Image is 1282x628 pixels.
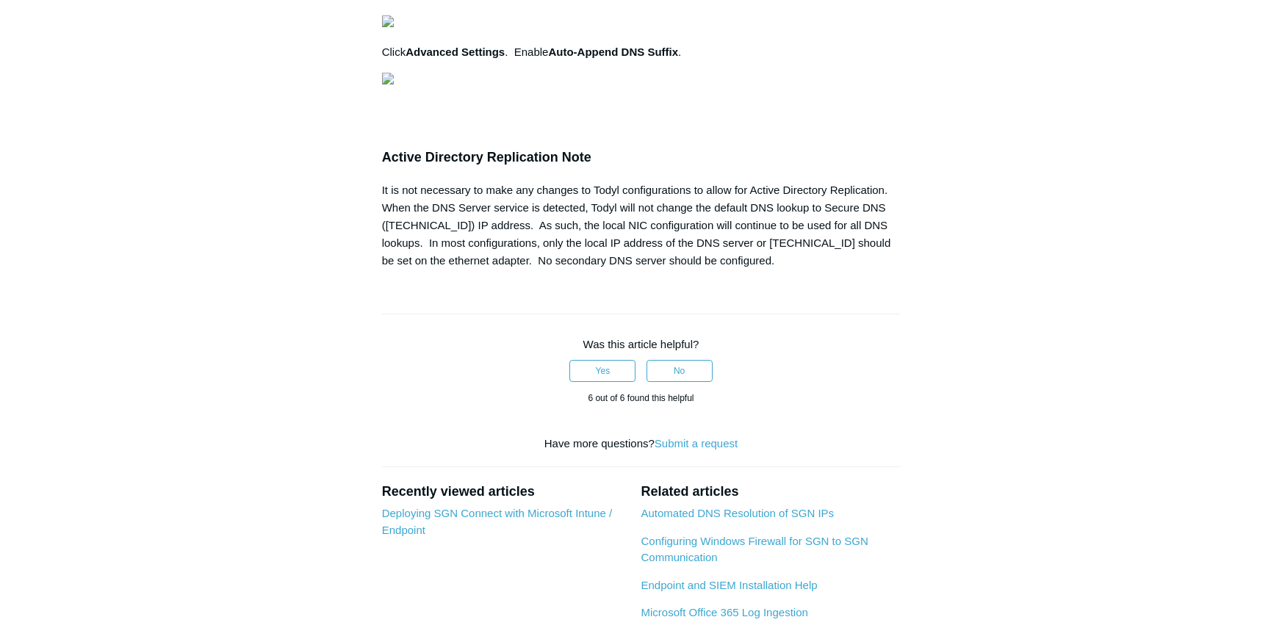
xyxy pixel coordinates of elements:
[382,181,901,270] div: It is not necessary to make any changes to Todyl configurations to allow for Active Directory Rep...
[641,579,817,591] a: Endpoint and SIEM Installation Help
[641,507,834,519] a: Automated DNS Resolution of SGN IPs
[382,147,901,168] h3: Active Directory Replication Note
[382,73,394,84] img: 27414169404179
[588,393,694,403] span: 6 out of 6 found this helpful
[641,606,807,618] a: Microsoft Office 365 Log Ingestion
[647,360,713,382] button: This article was not helpful
[583,338,699,350] span: Was this article helpful?
[382,436,901,452] div: Have more questions?
[382,15,394,27] img: 27414207119379
[641,482,900,502] h2: Related articles
[382,482,627,502] h2: Recently viewed articles
[569,360,635,382] button: This article was helpful
[382,507,612,536] a: Deploying SGN Connect with Microsoft Intune / Endpoint
[548,46,678,58] strong: Auto-Append DNS Suffix
[655,437,738,450] a: Submit a request
[406,46,505,58] strong: Advanced Settings
[382,43,901,61] p: Click . Enable .
[641,535,868,564] a: Configuring Windows Firewall for SGN to SGN Communication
